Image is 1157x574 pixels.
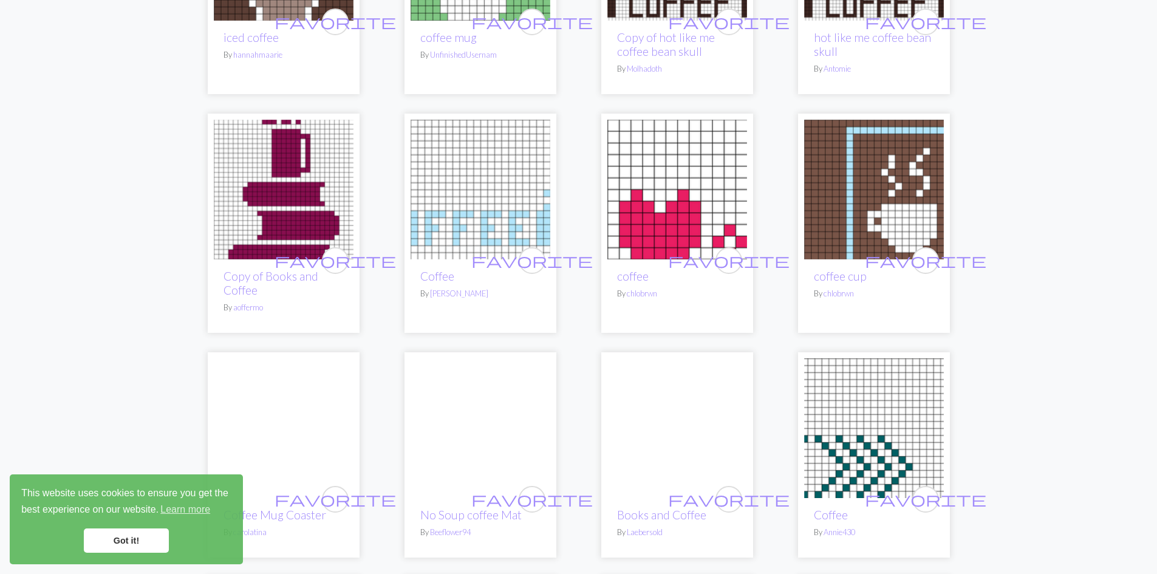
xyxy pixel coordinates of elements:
a: UnfinishedUsernam [430,50,497,60]
p: By [617,63,737,75]
a: coffee [617,269,649,283]
a: Books and Coffee [617,508,706,522]
span: favorite [471,490,593,508]
button: favourite [715,247,742,274]
i: favourite [471,10,593,34]
button: favourite [322,247,349,274]
button: favourite [322,486,349,513]
span: favorite [471,251,593,270]
a: Books and Coffee [607,421,747,432]
a: Copy of Books and Coffee [214,182,353,194]
span: favorite [275,12,396,31]
a: aoffermo [233,302,263,312]
i: favourite [668,10,790,34]
span: favorite [471,12,593,31]
a: coffee cup [814,269,867,283]
span: This website uses cookies to ensure you get the best experience on our website. [21,486,231,519]
span: favorite [865,490,986,508]
span: favorite [668,251,790,270]
i: favourite [668,487,790,511]
button: favourite [519,486,545,513]
a: coffee cup [804,182,944,194]
a: coffee [607,182,747,194]
button: favourite [912,9,939,35]
p: By [420,527,541,538]
span: favorite [275,251,396,270]
img: Books and Coffee [607,358,747,498]
a: No Soup coffee Mat [420,508,522,522]
a: Annie430 [824,527,855,537]
a: Coffee [804,421,944,432]
img: Copy of Books and Coffee [214,120,353,259]
div: cookieconsent [10,474,243,564]
i: favourite [865,248,986,273]
a: Laebersold [627,527,663,537]
button: favourite [519,9,545,35]
i: favourite [471,487,593,511]
a: Coffee [420,269,454,283]
img: Coffee [411,120,550,259]
img: coffee [607,120,747,259]
i: favourite [865,487,986,511]
span: favorite [865,12,986,31]
a: coffee mug [420,30,477,44]
a: Coffee Mug Coaster [224,508,326,522]
p: By [617,527,737,538]
p: By [224,302,344,313]
p: By [224,49,344,61]
p: By [814,63,934,75]
i: favourite [275,248,396,273]
button: favourite [322,9,349,35]
a: carolatina [233,527,267,537]
a: [PERSON_NAME] [430,289,488,298]
a: dismiss cookie message [84,528,169,553]
a: No Soup coffee Mat [411,421,550,432]
button: favourite [519,247,545,274]
a: Molhadoth [627,64,662,73]
a: chlobrwn [824,289,854,298]
i: favourite [275,10,396,34]
p: By [814,288,934,299]
button: favourite [912,247,939,274]
img: Coffee [804,358,944,498]
img: Coffee Mug Coaster [214,358,353,498]
p: By [224,527,344,538]
p: By [617,288,737,299]
img: coffee cup [804,120,944,259]
a: Coffee [814,508,848,522]
p: By [420,288,541,299]
button: favourite [715,486,742,513]
i: favourite [275,487,396,511]
a: Copy of Books and Coffee [224,269,318,297]
p: By [420,49,541,61]
a: hannahmaarie [233,50,282,60]
a: Copy of hot like me coffee bean skull [617,30,715,58]
a: Coffee Mug Coaster [214,421,353,432]
span: favorite [668,12,790,31]
i: favourite [668,248,790,273]
img: No Soup coffee Mat [411,358,550,498]
p: By [814,527,934,538]
i: favourite [865,10,986,34]
span: favorite [668,490,790,508]
span: favorite [275,490,396,508]
a: Coffee [411,182,550,194]
button: favourite [715,9,742,35]
a: Beeflower94 [430,527,471,537]
button: favourite [912,486,939,513]
a: learn more about cookies [159,501,212,519]
i: favourite [471,248,593,273]
a: iced coffee [224,30,279,44]
a: hot like me coffee bean skull [814,30,931,58]
a: Antomie [824,64,851,73]
span: favorite [865,251,986,270]
a: chlobrwn [627,289,657,298]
